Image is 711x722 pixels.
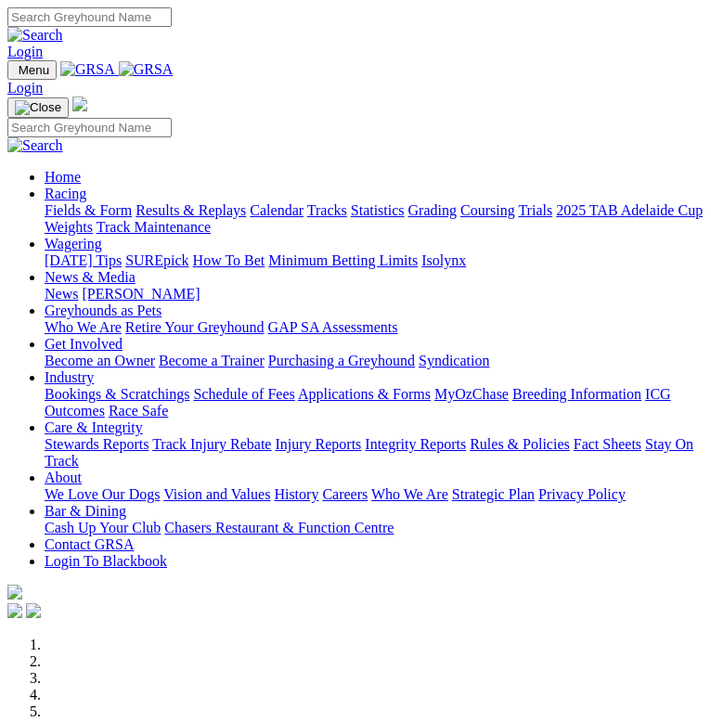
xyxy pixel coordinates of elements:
a: Contact GRSA [45,536,134,552]
a: We Love Our Dogs [45,486,160,502]
a: Track Maintenance [97,219,211,235]
a: Statistics [351,202,405,218]
a: [PERSON_NAME] [82,286,200,302]
a: News [45,286,78,302]
div: Racing [45,202,704,236]
div: News & Media [45,286,704,303]
button: Toggle navigation [7,97,69,118]
a: Login To Blackbook [45,553,167,569]
a: Who We Are [45,319,122,335]
a: Trials [518,202,552,218]
a: Get Involved [45,336,123,352]
div: Greyhounds as Pets [45,319,704,336]
a: Wagering [45,236,102,251]
div: Wagering [45,252,704,269]
a: SUREpick [125,252,188,268]
img: logo-grsa-white.png [7,585,22,600]
button: Toggle navigation [7,60,57,80]
a: Login [7,80,43,96]
a: Industry [45,369,94,385]
img: twitter.svg [26,603,41,618]
a: Bar & Dining [45,503,126,519]
input: Search [7,7,172,27]
a: About [45,470,82,485]
a: Retire Your Greyhound [125,319,265,335]
a: News & Media [45,269,136,285]
div: Care & Integrity [45,436,704,470]
a: Grading [408,202,457,218]
a: Cash Up Your Club [45,520,161,535]
a: Chasers Restaurant & Function Centre [164,520,394,535]
a: Become an Owner [45,353,155,368]
a: Tracks [307,202,347,218]
a: Greyhounds as Pets [45,303,162,318]
a: Fields & Form [45,202,132,218]
div: Industry [45,386,704,419]
a: Schedule of Fees [193,386,294,402]
a: History [274,486,318,502]
a: Stay On Track [45,436,693,469]
a: Fact Sheets [574,436,641,452]
img: facebook.svg [7,603,22,618]
a: Syndication [419,353,489,368]
a: ICG Outcomes [45,386,671,419]
span: Menu [19,63,49,77]
a: Care & Integrity [45,419,143,435]
img: logo-grsa-white.png [72,97,87,111]
a: Calendar [250,202,304,218]
img: GRSA [119,61,174,78]
a: Rules & Policies [470,436,570,452]
a: Applications & Forms [298,386,431,402]
div: Bar & Dining [45,520,704,536]
a: Vision and Values [163,486,270,502]
a: Purchasing a Greyhound [268,353,415,368]
a: Race Safe [109,403,168,419]
div: Get Involved [45,353,704,369]
a: How To Bet [193,252,265,268]
a: MyOzChase [434,386,509,402]
a: Minimum Betting Limits [268,252,418,268]
a: Bookings & Scratchings [45,386,189,402]
a: Injury Reports [275,436,361,452]
img: GRSA [60,61,115,78]
img: Search [7,137,63,154]
a: Results & Replays [136,202,246,218]
a: Racing [45,186,86,201]
a: Coursing [460,202,515,218]
a: Privacy Policy [538,486,626,502]
div: About [45,486,704,503]
img: Search [7,27,63,44]
a: Stewards Reports [45,436,149,452]
a: Breeding Information [512,386,641,402]
a: [DATE] Tips [45,252,122,268]
a: Track Injury Rebate [152,436,271,452]
a: Isolynx [421,252,466,268]
a: 2025 TAB Adelaide Cup [556,202,703,218]
a: Strategic Plan [452,486,535,502]
a: Become a Trainer [159,353,265,368]
input: Search [7,118,172,137]
a: Careers [322,486,368,502]
a: GAP SA Assessments [268,319,398,335]
a: Home [45,169,81,185]
a: Weights [45,219,93,235]
a: Login [7,44,43,59]
a: Who We Are [371,486,448,502]
img: Close [15,100,61,115]
a: Integrity Reports [365,436,466,452]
